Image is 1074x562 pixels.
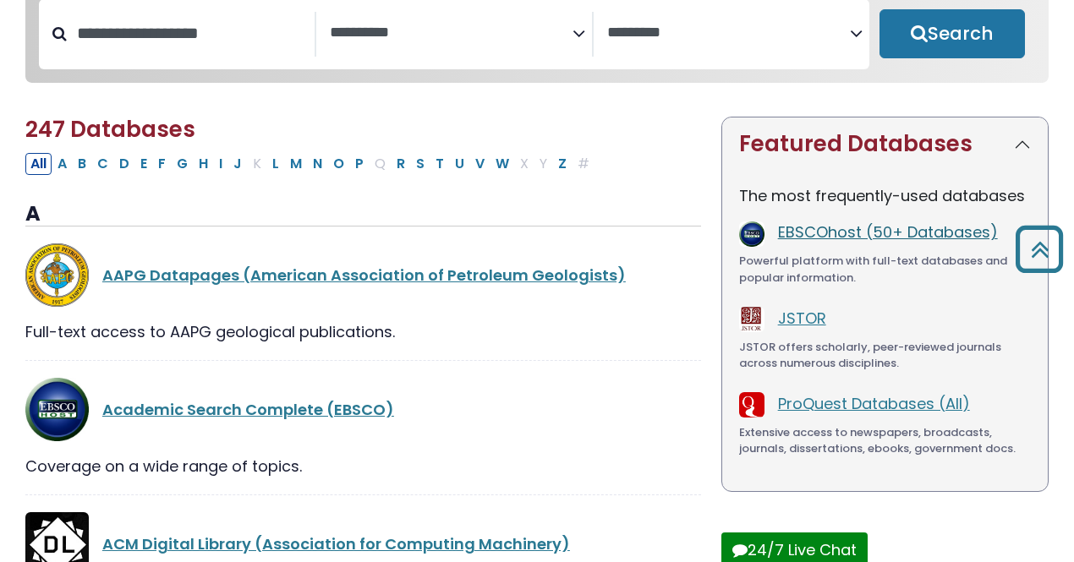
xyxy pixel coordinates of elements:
[102,533,570,554] a: ACM Digital Library (Association for Computing Machinery)
[228,153,247,175] button: Filter Results J
[739,184,1031,207] p: The most frequently-used databases
[490,153,514,175] button: Filter Results W
[92,153,113,175] button: Filter Results C
[25,152,596,173] div: Alpha-list to filter by first letter of database name
[430,153,449,175] button: Filter Results T
[67,19,315,47] input: Search database by title or keyword
[102,399,394,420] a: Academic Search Complete (EBSCO)
[778,221,998,243] a: EBSCOhost (50+ Databases)
[194,153,213,175] button: Filter Results H
[411,153,430,175] button: Filter Results S
[778,393,970,414] a: ProQuest Databases (All)
[879,9,1025,58] button: Submit for Search Results
[470,153,490,175] button: Filter Results V
[73,153,91,175] button: Filter Results B
[739,253,1031,286] div: Powerful platform with full-text databases and popular information.
[267,153,284,175] button: Filter Results L
[392,153,410,175] button: Filter Results R
[25,320,701,343] div: Full-text access to AAPG geological publications.
[778,308,826,329] a: JSTOR
[308,153,327,175] button: Filter Results N
[52,153,72,175] button: Filter Results A
[607,25,850,42] textarea: Search
[739,424,1031,457] div: Extensive access to newspapers, broadcasts, journals, dissertations, ebooks, government docs.
[1009,233,1070,265] a: Back to Top
[553,153,572,175] button: Filter Results Z
[330,25,573,42] textarea: Search
[722,117,1048,171] button: Featured Databases
[350,153,369,175] button: Filter Results P
[102,265,626,286] a: AAPG Datapages (American Association of Petroleum Geologists)
[328,153,349,175] button: Filter Results O
[739,339,1031,372] div: JSTOR offers scholarly, peer-reviewed journals across numerous disciplines.
[450,153,469,175] button: Filter Results U
[25,202,701,227] h3: A
[214,153,227,175] button: Filter Results I
[172,153,193,175] button: Filter Results G
[25,114,195,145] span: 247 Databases
[25,153,52,175] button: All
[153,153,171,175] button: Filter Results F
[135,153,152,175] button: Filter Results E
[114,153,134,175] button: Filter Results D
[25,455,701,477] div: Coverage on a wide range of topics.
[285,153,307,175] button: Filter Results M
